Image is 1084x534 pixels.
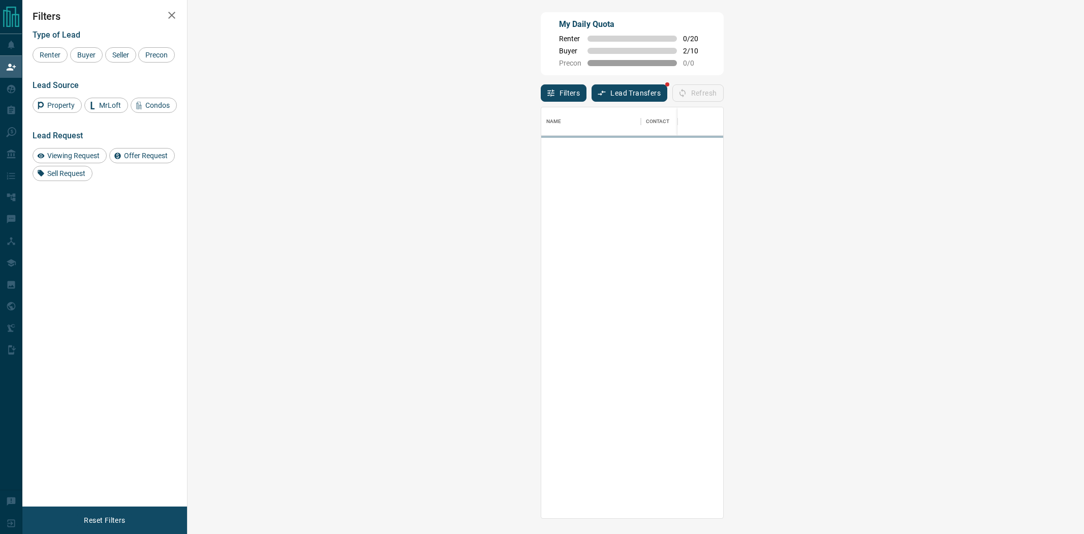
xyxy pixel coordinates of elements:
span: Buyer [74,51,99,59]
p: My Daily Quota [559,18,705,31]
div: MrLoft [84,98,128,113]
div: Offer Request [109,148,175,163]
span: Lead Source [33,80,79,90]
span: Offer Request [120,152,171,160]
div: Precon [138,47,175,63]
div: Contact [646,107,670,136]
span: 2 / 10 [683,47,705,55]
span: Precon [142,51,171,59]
div: Renter [33,47,68,63]
span: 0 / 20 [683,35,705,43]
span: Renter [559,35,581,43]
span: Lead Request [33,131,83,140]
div: Property [33,98,82,113]
div: Sell Request [33,166,92,181]
span: Sell Request [44,169,89,177]
div: Seller [105,47,136,63]
span: Precon [559,59,581,67]
span: MrLoft [96,101,125,109]
span: Condos [142,101,173,109]
h2: Filters [33,10,177,22]
span: Buyer [559,47,581,55]
button: Filters [541,84,587,102]
span: 0 / 0 [683,59,705,67]
span: Seller [109,51,133,59]
span: Renter [36,51,64,59]
div: Name [541,107,641,136]
div: Condos [131,98,177,113]
span: Viewing Request [44,152,103,160]
div: Buyer [70,47,103,63]
div: Name [546,107,562,136]
div: Viewing Request [33,148,107,163]
span: Property [44,101,78,109]
span: Type of Lead [33,30,80,40]
button: Reset Filters [77,512,132,529]
button: Lead Transfers [592,84,667,102]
